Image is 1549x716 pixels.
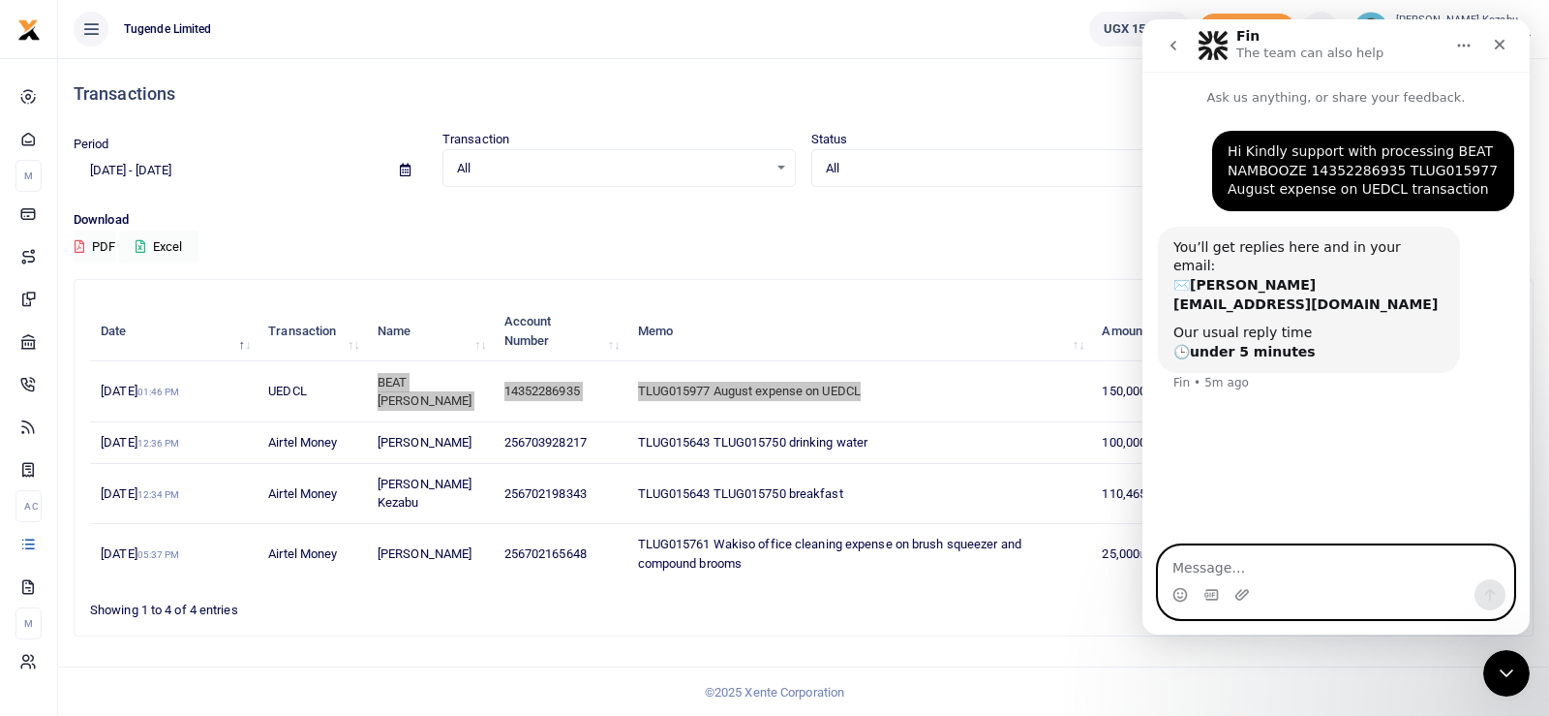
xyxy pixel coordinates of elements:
[268,486,337,501] span: Airtel Money
[137,549,180,560] small: 05:37 PM
[378,546,471,561] span: [PERSON_NAME]
[1353,12,1534,47] a: profile-user [PERSON_NAME] Kezabu Wakiso branch account
[1353,12,1388,47] img: profile-user
[378,435,471,450] span: [PERSON_NAME]
[15,607,42,639] li: M
[1396,13,1534,29] small: [PERSON_NAME] Kezabu
[268,384,307,398] span: UEDCL
[626,301,1091,361] th: Memo: activate to sort column ascending
[826,159,1137,178] span: All
[494,301,627,361] th: Account Number: activate to sort column ascending
[15,160,42,192] li: M
[1089,12,1191,47] a: UGX 152,240
[119,231,198,264] button: Excel
[137,438,180,449] small: 12:36 PM
[1091,301,1179,361] th: Amount: activate to sort column ascending
[90,589,677,619] div: Showing 1 to 4 of 4 entries
[268,546,337,561] span: Airtel Money
[378,477,471,511] span: [PERSON_NAME] Kezabu
[268,435,337,450] span: Airtel Money
[101,486,179,501] span: [DATE]
[74,135,109,154] label: Period
[137,489,180,500] small: 12:34 PM
[101,546,179,561] span: [DATE]
[638,384,861,398] span: TLUG015977 August expense on UEDCL
[638,435,868,450] span: TLUG015643 TLUG015750 drinking water
[74,154,384,187] input: select period
[101,384,179,398] span: [DATE]
[1199,14,1295,46] span: Add money
[378,375,471,409] span: BEAT [PERSON_NAME]
[258,301,367,361] th: Transaction: activate to sort column ascending
[1104,19,1176,39] span: UGX 152,240
[1102,435,1165,450] span: 100,000
[504,546,587,561] span: 256702165648
[137,387,180,397] small: 01:46 PM
[1102,546,1158,561] span: 25,000
[116,20,220,38] span: Tugende Limited
[15,490,42,522] li: Ac
[504,384,580,398] span: 14352286935
[17,18,41,42] img: logo-small
[1102,486,1165,501] span: 110,465
[74,83,1534,105] h4: Transactions
[638,486,843,501] span: TLUG015643 TLUG015750 breakfast
[442,130,509,149] label: Transaction
[74,231,116,264] button: PDF
[1139,549,1158,560] small: UGX
[638,537,1021,571] span: TLUG015761 Wakiso office cleaning expense on brush squeezer and compound brooms
[811,130,848,149] label: Status
[1199,14,1295,46] li: Toup your wallet
[1081,12,1199,47] li: Wallet ballance
[101,435,179,450] span: [DATE]
[1483,650,1530,697] iframe: Intercom live chat
[1142,19,1530,635] iframe: Intercom live chat
[504,486,587,501] span: 256702198343
[504,435,587,450] span: 256703928217
[90,301,258,361] th: Date: activate to sort column descending
[74,210,1534,231] p: Download
[17,21,41,36] a: logo-small logo-large logo-large
[457,159,768,178] span: All
[367,301,494,361] th: Name: activate to sort column ascending
[1102,384,1165,398] span: 150,000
